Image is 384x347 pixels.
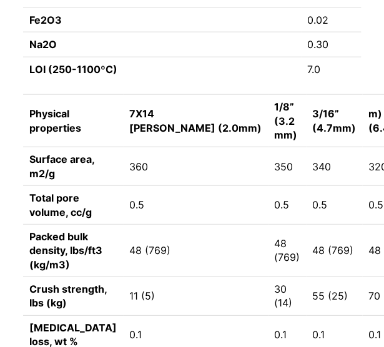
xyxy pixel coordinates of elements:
strong: Surface area, m2/g [29,153,94,179]
td: 0.30 [301,32,361,57]
strong: 7X14 [PERSON_NAME] (2.0mm) [129,107,262,134]
strong: 1/8” (3.2 mm) [274,100,297,141]
td: 0.5 [123,186,268,225]
td: 0.02 [301,8,361,32]
strong: Na2O [29,38,57,51]
td: 350 [268,147,306,186]
td: 360 [123,147,268,186]
td: 55 (25) [306,277,362,316]
td: 11 (5) [123,277,268,316]
td: 48 (769) [123,224,268,276]
strong: Physical properties [29,107,81,134]
td: 7.0 [301,57,361,81]
td: 0.5 [268,186,306,225]
strong: Packed bulk density, lbs/ft3 (kg/m3) [29,230,102,271]
td: 48 (769) [306,224,362,276]
td: 0.5 [306,186,362,225]
strong: Fe2O3 [29,14,62,26]
td: 30 (14) [268,277,306,316]
td: 340 [306,147,362,186]
td: 48 (769) [268,224,306,276]
strong: Crush strength, lbs (kg) [29,283,107,309]
strong: Total pore volume, cc/g [29,192,92,218]
strong: LOI (250-1100ºC) [29,63,117,76]
strong: 3/16” (4.7mm) [312,107,356,134]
